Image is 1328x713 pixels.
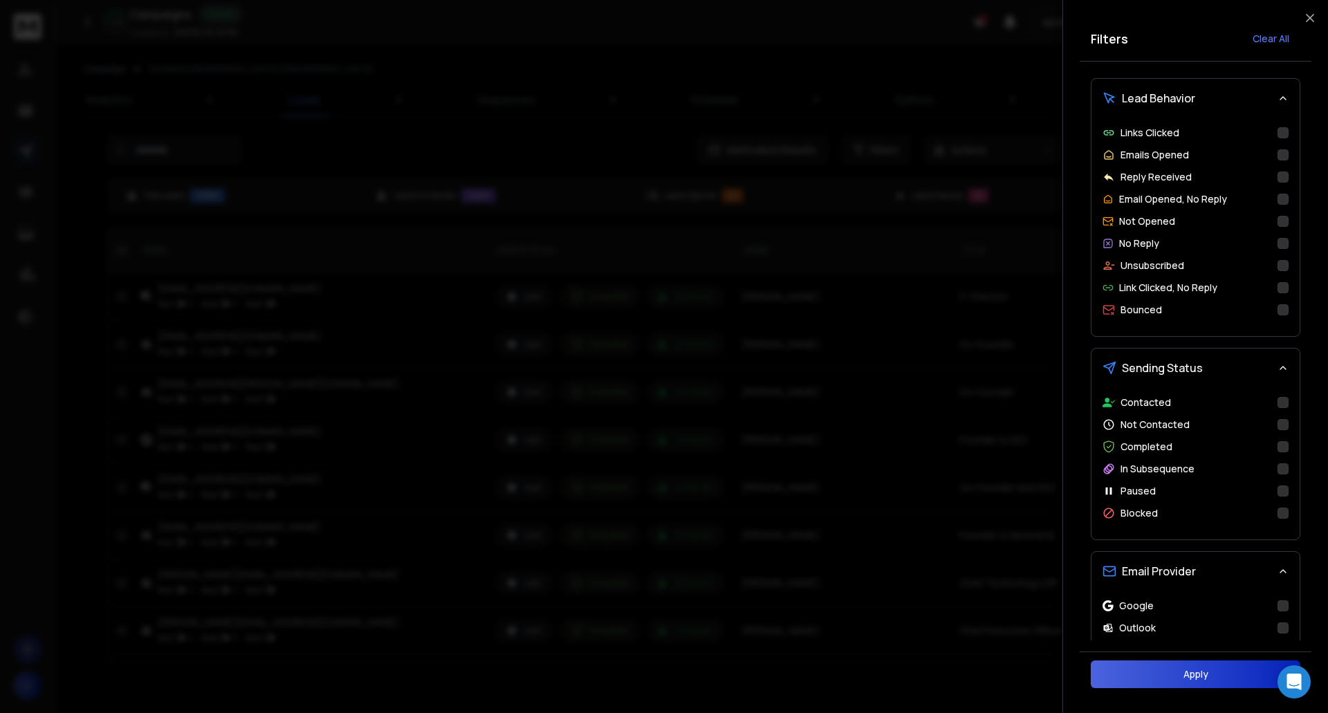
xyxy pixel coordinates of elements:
[1091,387,1300,539] div: Sending Status
[1120,148,1189,162] p: Emails Opened
[1120,418,1190,432] p: Not Contacted
[1119,281,1217,295] p: Link Clicked, No Reply
[1119,621,1156,635] p: Outlook
[1091,591,1300,676] div: Email Provider
[1091,349,1300,387] button: Sending Status
[1119,237,1159,250] p: No Reply
[1122,563,1196,580] span: Email Provider
[1091,29,1128,48] h2: Filters
[1120,126,1179,140] p: Links Clicked
[1091,118,1300,336] div: Lead Behavior
[1122,90,1195,107] span: Lead Behavior
[1091,660,1300,688] button: Apply
[1120,396,1171,409] p: Contacted
[1119,192,1227,206] p: Email Opened, No Reply
[1119,214,1175,228] p: Not Opened
[1120,259,1184,272] p: Unsubscribed
[1120,484,1156,498] p: Paused
[1120,303,1162,317] p: Bounced
[1119,599,1154,613] p: Google
[1120,462,1195,476] p: In Subsequence
[1091,552,1300,591] button: Email Provider
[1120,170,1192,184] p: Reply Received
[1278,665,1311,698] div: Open Intercom Messenger
[1120,506,1158,520] p: Blocked
[1120,440,1172,454] p: Completed
[1242,25,1300,53] button: Clear All
[1122,360,1203,376] span: Sending Status
[1091,79,1300,118] button: Lead Behavior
